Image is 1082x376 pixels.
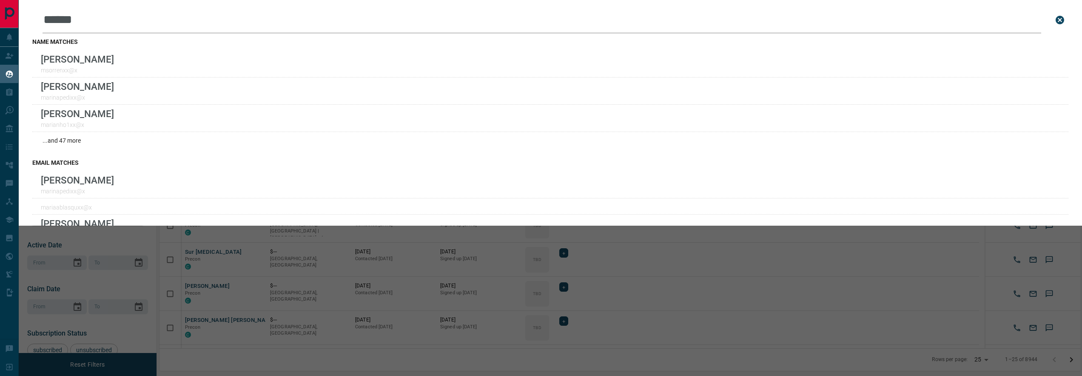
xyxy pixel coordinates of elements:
h3: email matches [32,159,1068,166]
h3: name matches [32,38,1068,45]
p: [PERSON_NAME] [41,175,114,186]
p: [PERSON_NAME] [41,81,114,92]
p: marianho1xx@x [41,121,114,128]
p: marinapedixx@x [41,94,114,101]
p: msorrenxx@x [41,67,114,74]
p: [PERSON_NAME] [41,108,114,119]
p: mariaablasquxx@x [41,204,92,211]
p: [PERSON_NAME] [41,54,114,65]
div: ...and 47 more [32,132,1068,149]
p: [PERSON_NAME] [41,218,114,229]
button: close search bar [1051,11,1068,29]
p: marinapedixx@x [41,188,114,195]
